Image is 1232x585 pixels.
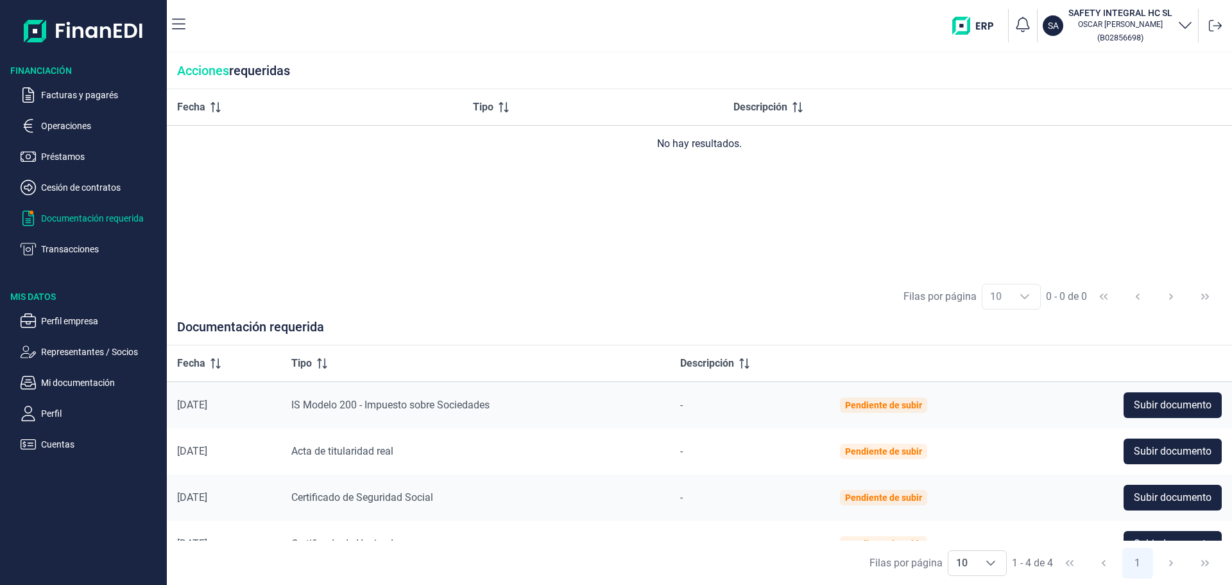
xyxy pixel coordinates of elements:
button: Page 1 [1122,548,1153,579]
div: Choose [975,551,1006,575]
p: SA [1048,19,1059,32]
span: Descripción [733,100,787,115]
span: Certificado de Seguridad Social [291,491,433,503]
button: SASAFETY INTEGRAL HC SLOSCAR [PERSON_NAME](B02856698) [1043,6,1193,45]
div: Pendiente de subir [845,400,922,410]
div: [DATE] [177,491,271,504]
button: Representantes / Socios [21,344,162,360]
p: Operaciones [41,118,162,134]
button: Previous Page [1122,281,1153,312]
div: Filas por página [869,555,943,571]
p: Representantes / Socios [41,344,162,360]
span: Subir documento [1134,397,1211,413]
p: Cesión de contratos [41,180,162,195]
button: Next Page [1156,548,1186,579]
img: erp [952,17,1003,35]
button: Cuentas [21,437,162,452]
span: IS Modelo 200 - Impuesto sobre Sociedades [291,399,490,411]
span: - [680,537,683,550]
button: Transacciones [21,241,162,257]
div: [DATE] [177,537,271,550]
p: Préstamos [41,149,162,164]
button: First Page [1054,548,1085,579]
button: First Page [1088,281,1119,312]
span: - [680,445,683,457]
button: Operaciones [21,118,162,134]
span: Certificado de Hacienda [291,537,399,550]
h3: SAFETY INTEGRAL HC SL [1068,6,1172,19]
span: Tipo [291,356,312,371]
p: Perfil [41,406,162,421]
span: 1 - 4 de 4 [1012,558,1053,568]
button: Facturas y pagarés [21,87,162,103]
div: No hay resultados. [177,136,1222,152]
button: Cesión de contratos [21,180,162,195]
button: Last Page [1190,281,1220,312]
p: Cuentas [41,437,162,452]
span: Fecha [177,356,205,371]
p: Facturas y pagarés [41,87,162,103]
span: Subir documento [1134,490,1211,505]
span: 0 - 0 de 0 [1046,292,1087,302]
button: Subir documento [1124,439,1222,464]
div: Pendiente de subir [845,493,922,503]
button: Subir documento [1124,531,1222,557]
div: Pendiente de subir [845,539,922,549]
div: Choose [1009,284,1040,309]
img: Logo de aplicación [24,10,144,51]
span: Subir documento [1134,536,1211,552]
button: Perfil [21,406,162,421]
p: Documentación requerida [41,211,162,226]
button: Documentación requerida [21,211,162,226]
span: - [680,399,683,411]
div: requeridas [167,53,1232,89]
button: Mi documentación [21,375,162,390]
p: Transacciones [41,241,162,257]
button: Last Page [1190,548,1220,579]
button: Préstamos [21,149,162,164]
div: Pendiente de subir [845,446,922,457]
span: Tipo [473,100,493,115]
div: [DATE] [177,445,271,458]
div: Filas por página [903,289,977,304]
button: Previous Page [1088,548,1119,579]
span: - [680,491,683,503]
span: Fecha [177,100,205,115]
small: Copiar cif [1097,33,1143,42]
span: 10 [948,551,975,575]
span: Acciones [177,63,229,78]
p: Perfil empresa [41,313,162,329]
button: Next Page [1156,281,1186,312]
p: Mi documentación [41,375,162,390]
div: Documentación requerida [167,319,1232,345]
span: Acta de titularidad real [291,445,393,457]
div: [DATE] [177,399,271,412]
p: OSCAR [PERSON_NAME] [1068,19,1172,30]
span: Subir documento [1134,444,1211,459]
button: Subir documento [1124,485,1222,511]
button: Perfil empresa [21,313,162,329]
span: Descripción [680,356,734,371]
button: Subir documento [1124,392,1222,418]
